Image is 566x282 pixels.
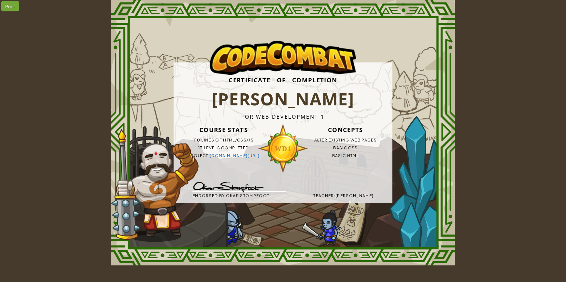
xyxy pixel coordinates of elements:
span: Web Development 1 [256,113,324,120]
span: Teacher [313,193,334,198]
span: : [208,153,210,158]
span: : [334,193,335,198]
img: pose-goliath.png [111,129,199,242]
li: Alter existing web pages [299,136,392,144]
h1: [PERSON_NAME] [200,88,366,110]
img: logo.png [210,41,356,75]
h3: WD1 [258,140,308,157]
span: lines of [201,138,222,142]
span: levels completed [204,145,249,150]
li: Basic CSS [299,144,392,152]
span: 13 [198,145,203,150]
h3: Course Stats [177,123,271,136]
img: medallion-wd1.png [258,123,308,174]
a: [DOMAIN_NAME][URL] [210,153,260,158]
span: HTML/CSS/JS [223,138,254,142]
h3: Concepts [299,123,392,136]
li: Basic HTML [299,152,392,160]
div: Print [1,1,19,11]
h3: Certificate of Completion [174,71,392,88]
span: [PERSON_NAME] [335,193,374,198]
img: signature-goliath.png [186,176,273,200]
span: For [241,113,254,120]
